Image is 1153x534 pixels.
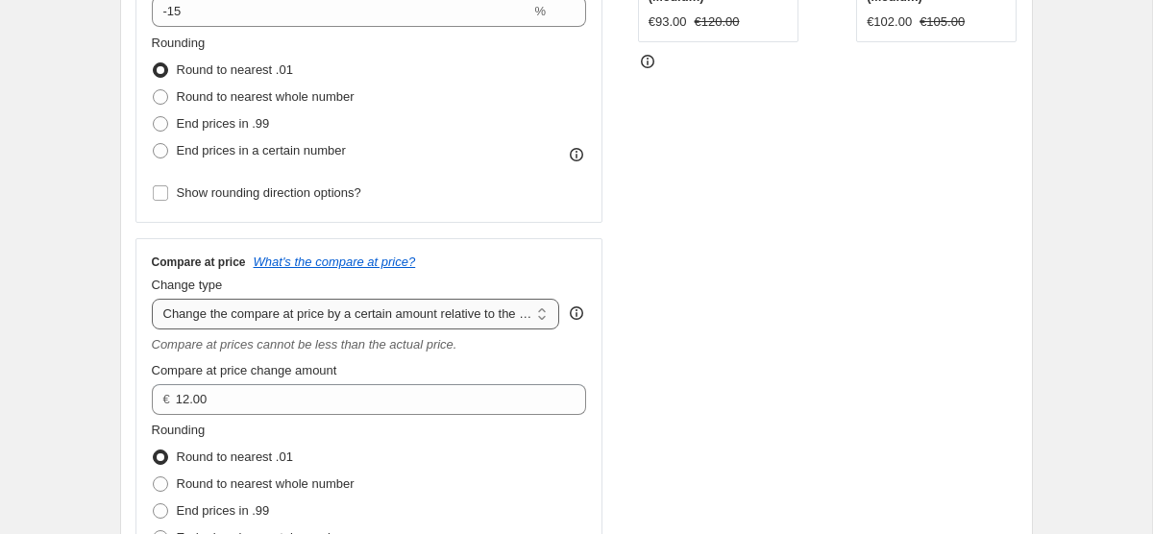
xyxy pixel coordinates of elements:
[177,62,293,77] span: Round to nearest .01
[152,337,457,352] i: Compare at prices cannot be less than the actual price.
[152,278,223,292] span: Change type
[534,4,546,18] span: %
[567,303,586,323] div: help
[152,423,206,437] span: Rounding
[177,116,270,131] span: End prices in .99
[649,12,687,32] div: €93.00
[176,384,557,415] input: 12.00
[867,12,912,32] div: €102.00
[177,185,361,200] span: Show rounding direction options?
[177,476,355,491] span: Round to nearest whole number
[695,12,740,32] strike: €120.00
[152,255,246,270] h3: Compare at price
[177,89,355,104] span: Round to nearest whole number
[177,449,293,464] span: Round to nearest .01
[177,503,270,518] span: End prices in .99
[177,143,346,158] span: End prices in a certain number
[163,392,170,406] span: €
[254,255,416,269] button: What's the compare at price?
[152,36,206,50] span: Rounding
[920,12,965,32] strike: €105.00
[152,363,337,377] span: Compare at price change amount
